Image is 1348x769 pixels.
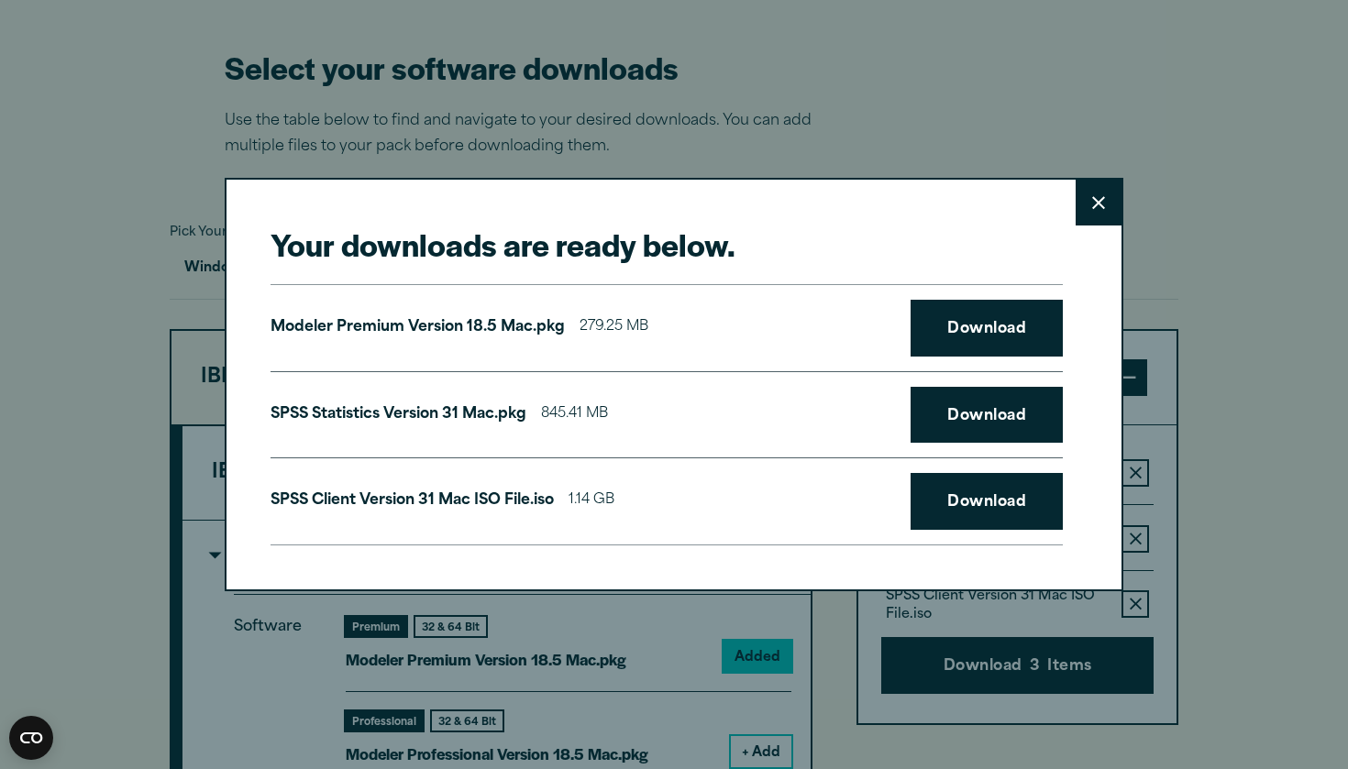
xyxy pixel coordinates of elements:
a: Download [911,387,1063,444]
a: Download [911,473,1063,530]
button: Open CMP widget [9,716,53,760]
p: SPSS Client Version 31 Mac ISO File.iso [271,488,554,514]
p: Modeler Premium Version 18.5 Mac.pkg [271,314,565,341]
h2: Your downloads are ready below. [271,224,1063,265]
p: SPSS Statistics Version 31 Mac.pkg [271,401,526,428]
span: 845.41 MB [541,401,608,428]
a: Download [911,300,1063,357]
span: 1.14 GB [569,488,614,514]
span: 279.25 MB [580,314,648,341]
